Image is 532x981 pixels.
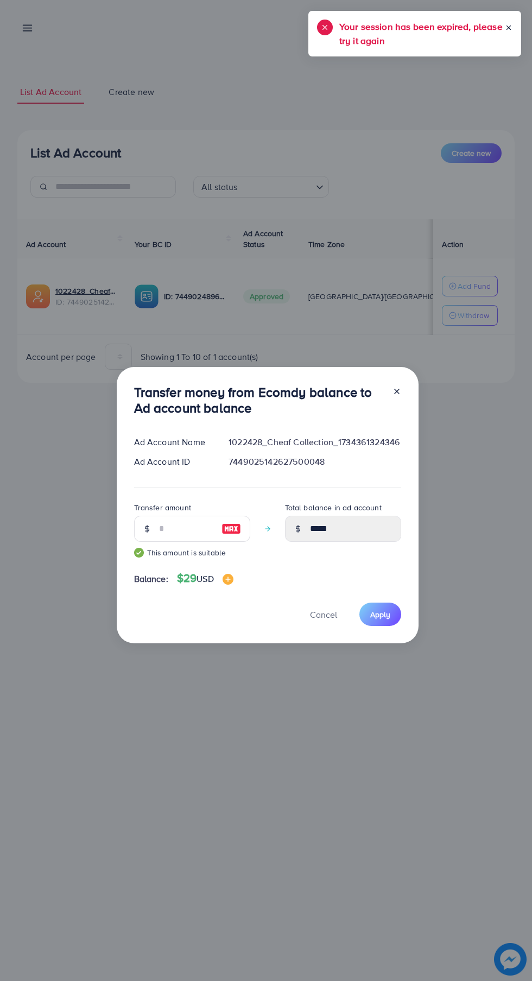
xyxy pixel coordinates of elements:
span: USD [197,573,213,585]
small: This amount is suitable [134,547,250,558]
h3: Transfer money from Ecomdy balance to Ad account balance [134,384,384,416]
img: image [223,574,233,585]
div: 1022428_Cheaf Collection_1734361324346 [220,436,409,448]
div: 7449025142627500048 [220,455,409,468]
label: Total balance in ad account [285,502,382,513]
h4: $29 [177,572,233,585]
label: Transfer amount [134,502,191,513]
div: Ad Account Name [125,436,220,448]
img: image [221,522,241,535]
h5: Your session has been expired, please try it again [339,20,505,48]
span: Apply [370,609,390,620]
span: Balance: [134,573,168,585]
span: Cancel [310,609,337,621]
div: Ad Account ID [125,455,220,468]
button: Apply [359,603,401,626]
button: Cancel [296,603,351,626]
img: guide [134,548,144,558]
